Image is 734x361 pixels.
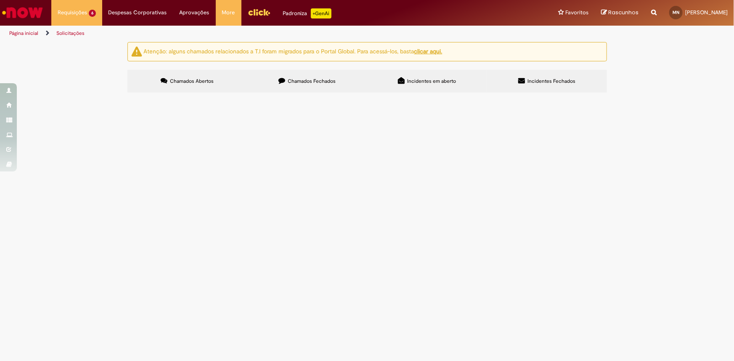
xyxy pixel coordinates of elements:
[58,8,87,17] span: Requisições
[685,9,728,16] span: [PERSON_NAME]
[283,8,331,18] div: Padroniza
[248,6,270,18] img: click_logo_yellow_360x200.png
[673,10,679,15] span: MN
[601,9,639,17] a: Rascunhos
[222,8,235,17] span: More
[311,8,331,18] p: +GenAi
[109,8,167,17] span: Despesas Corporativas
[565,8,588,17] span: Favoritos
[527,78,575,84] span: Incidentes Fechados
[608,8,639,16] span: Rascunhos
[407,78,456,84] span: Incidentes em aberto
[414,47,443,55] a: clicar aqui.
[9,30,38,37] a: Página inicial
[6,26,483,41] ul: Trilhas de página
[170,78,214,84] span: Chamados Abertos
[144,47,443,55] ng-bind-html: Atenção: alguns chamados relacionados a T.I foram migrados para o Portal Global. Para acessá-los,...
[1,4,44,21] img: ServiceNow
[288,78,336,84] span: Chamados Fechados
[89,10,96,17] span: 6
[56,30,85,37] a: Solicitações
[180,8,209,17] span: Aprovações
